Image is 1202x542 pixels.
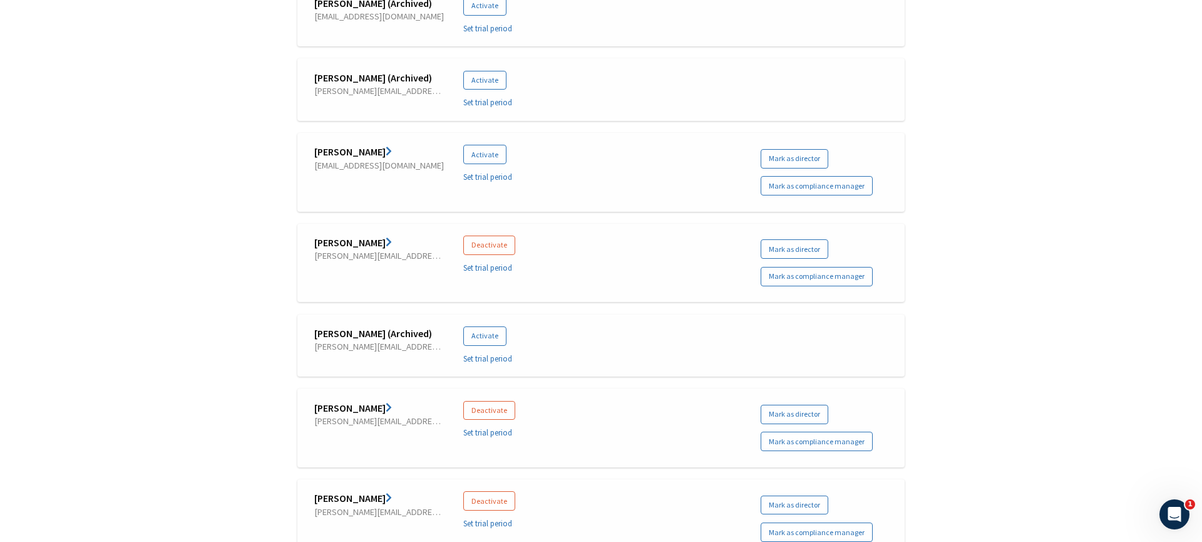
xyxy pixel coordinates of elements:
a: Set trial period [463,518,512,528]
button: Activate [463,71,506,90]
span: [PERSON_NAME][EMAIL_ADDRESS][DOMAIN_NAME] [314,340,444,353]
a: Set trial period [463,353,512,363]
a: Set trial period [463,23,512,33]
a: Mark as director [761,405,828,424]
span: [EMAIL_ADDRESS][DOMAIN_NAME] [314,159,444,172]
button: Deactivate [463,401,515,420]
a: Mark as director [761,496,828,515]
a: [PERSON_NAME] [314,402,392,414]
a: [PERSON_NAME] [314,145,392,158]
a: Mark as compliance manager [761,523,873,542]
a: Mark as compliance manager [761,432,873,451]
span: [PERSON_NAME][EMAIL_ADDRESS][DOMAIN_NAME] [314,249,444,262]
iframe: Intercom live chat [1159,499,1189,529]
span: 1 [1185,499,1195,509]
span: [PERSON_NAME][EMAIL_ADDRESS][DOMAIN_NAME] [314,85,444,97]
a: [PERSON_NAME] [314,236,392,249]
span: [PERSON_NAME] (Archived) [314,326,444,340]
span: [PERSON_NAME][EMAIL_ADDRESS][DOMAIN_NAME] [314,506,444,518]
span: [EMAIL_ADDRESS][DOMAIN_NAME] [314,10,444,23]
a: [PERSON_NAME] [314,492,392,504]
button: Activate [463,326,506,346]
a: Set trial period [463,263,512,273]
a: Mark as compliance manager [761,176,873,195]
a: Mark as director [761,149,828,169]
a: Mark as director [761,239,828,259]
a: Set trial period [463,172,512,182]
a: Set trial period [463,97,512,107]
span: [PERSON_NAME] (Archived) [314,71,444,85]
button: Deactivate [463,236,515,255]
a: Mark as compliance manager [761,267,873,286]
button: Activate [463,145,506,164]
button: Deactivate [463,491,515,511]
a: Set trial period [463,427,512,437]
span: [PERSON_NAME][EMAIL_ADDRESS][DOMAIN_NAME] [314,415,444,427]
